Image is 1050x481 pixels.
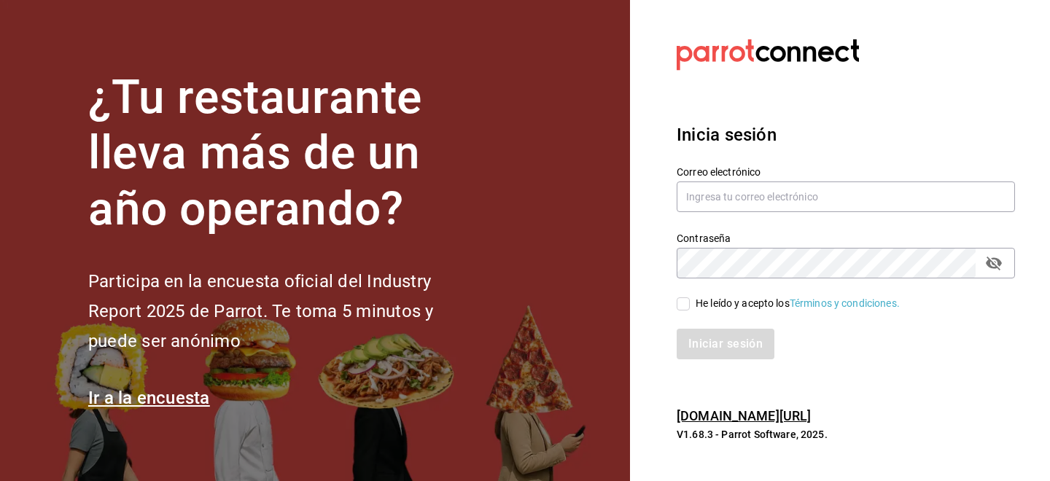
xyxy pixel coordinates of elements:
[677,232,1015,243] label: Contraseña
[677,427,1015,442] p: V1.68.3 - Parrot Software, 2025.
[88,70,482,238] h1: ¿Tu restaurante lleva más de un año operando?
[790,297,900,309] a: Términos y condiciones.
[88,388,210,408] a: Ir a la encuesta
[88,267,482,356] h2: Participa en la encuesta oficial del Industry Report 2025 de Parrot. Te toma 5 minutos y puede se...
[677,166,1015,176] label: Correo electrónico
[677,122,1015,148] h3: Inicia sesión
[677,408,811,423] a: [DOMAIN_NAME][URL]
[677,181,1015,212] input: Ingresa tu correo electrónico
[696,296,900,311] div: He leído y acepto los
[981,251,1006,275] button: passwordField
